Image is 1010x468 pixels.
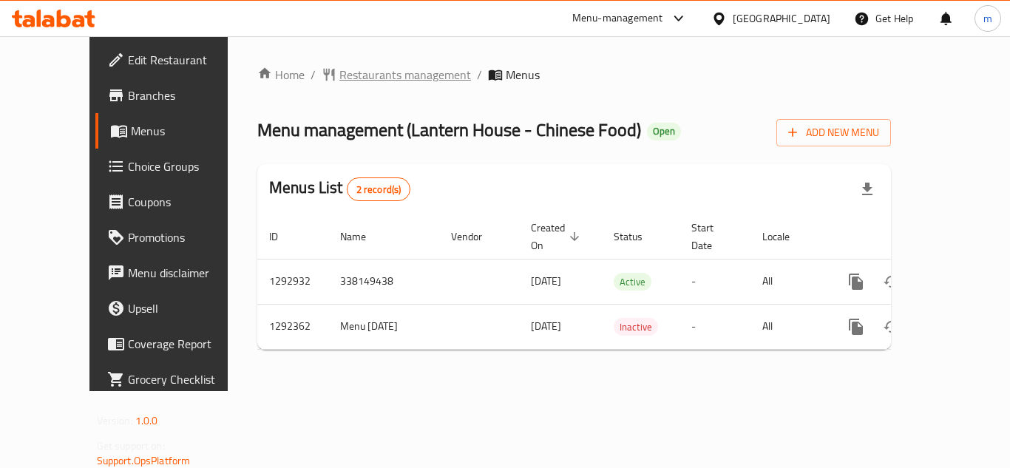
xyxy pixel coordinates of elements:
[311,66,316,84] li: /
[838,264,874,299] button: more
[776,119,891,146] button: Add New Menu
[983,10,992,27] span: m
[97,436,165,455] span: Get support on:
[95,220,258,255] a: Promotions
[850,172,885,207] div: Export file
[874,309,909,345] button: Change Status
[257,66,891,84] nav: breadcrumb
[128,157,246,175] span: Choice Groups
[269,228,297,245] span: ID
[348,183,410,197] span: 2 record(s)
[257,214,992,350] table: enhanced table
[614,318,658,336] div: Inactive
[128,264,246,282] span: Menu disclaimer
[347,177,411,201] div: Total records count
[328,259,439,304] td: 338149438
[95,255,258,291] a: Menu disclaimer
[128,335,246,353] span: Coverage Report
[874,264,909,299] button: Change Status
[647,123,681,140] div: Open
[95,362,258,397] a: Grocery Checklist
[827,214,992,260] th: Actions
[506,66,540,84] span: Menus
[679,259,750,304] td: -
[451,228,501,245] span: Vendor
[95,113,258,149] a: Menus
[647,125,681,138] span: Open
[679,304,750,349] td: -
[531,219,584,254] span: Created On
[97,411,133,430] span: Version:
[95,326,258,362] a: Coverage Report
[788,123,879,142] span: Add New Menu
[531,316,561,336] span: [DATE]
[128,193,246,211] span: Coupons
[572,10,663,27] div: Menu-management
[128,87,246,104] span: Branches
[128,51,246,69] span: Edit Restaurant
[614,319,658,336] span: Inactive
[750,304,827,349] td: All
[691,219,733,254] span: Start Date
[838,309,874,345] button: more
[95,291,258,326] a: Upsell
[128,370,246,388] span: Grocery Checklist
[750,259,827,304] td: All
[614,228,662,245] span: Status
[762,228,809,245] span: Locale
[128,299,246,317] span: Upsell
[135,411,158,430] span: 1.0.0
[328,304,439,349] td: Menu [DATE]
[257,259,328,304] td: 1292932
[95,78,258,113] a: Branches
[257,304,328,349] td: 1292362
[614,274,651,291] span: Active
[95,184,258,220] a: Coupons
[531,271,561,291] span: [DATE]
[477,66,482,84] li: /
[95,149,258,184] a: Choice Groups
[733,10,830,27] div: [GEOGRAPHIC_DATA]
[95,42,258,78] a: Edit Restaurant
[322,66,471,84] a: Restaurants management
[269,177,410,201] h2: Menus List
[340,228,385,245] span: Name
[614,273,651,291] div: Active
[131,122,246,140] span: Menus
[257,113,641,146] span: Menu management ( Lantern House - Chinese Food )
[257,66,305,84] a: Home
[339,66,471,84] span: Restaurants management
[128,228,246,246] span: Promotions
